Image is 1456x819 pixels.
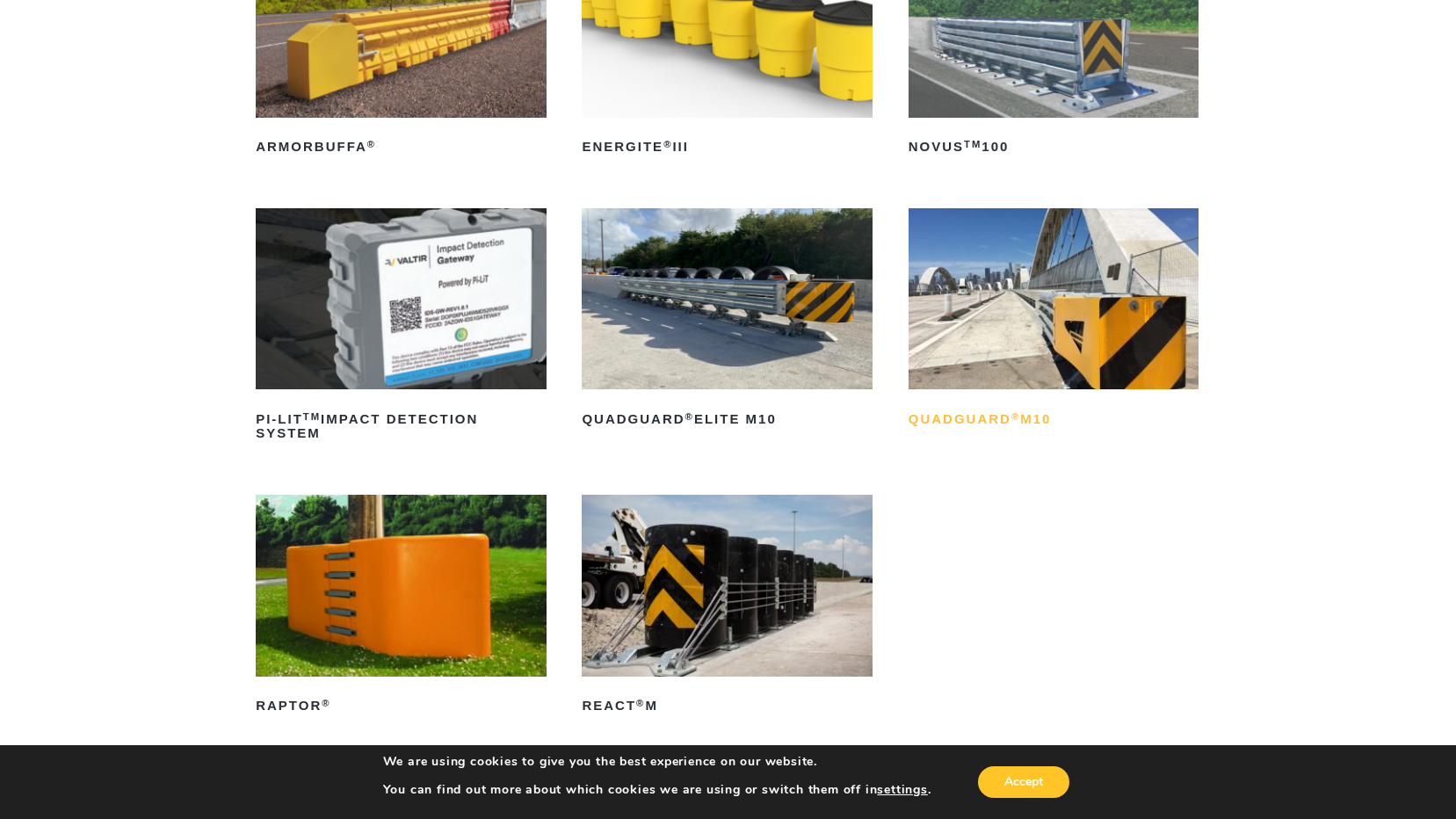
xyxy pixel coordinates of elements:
sup: ® [685,411,694,422]
h2: ArmorBuffa [256,134,546,162]
p: We are using cookies to give you the best experience on our website. [383,754,931,770]
h2: QuadGuard Elite M10 [582,405,872,433]
a: QuadGuard®M10 [909,208,1199,433]
h2: ENERGITE III [582,134,872,162]
h2: RAPTOR [256,692,546,721]
button: Accept [978,766,1069,798]
sup: TM [303,411,321,422]
a: REACT®M [582,495,872,720]
a: QuadGuard®Elite M10 [582,208,872,433]
sup: ® [1011,411,1020,422]
a: PI-LITTMImpact Detection System [256,208,546,448]
sup: ® [636,698,645,708]
h2: PI-LIT Impact Detection System [256,405,546,447]
h2: QuadGuard M10 [909,405,1199,433]
sup: TM [964,139,982,149]
h2: NOVUS 100 [909,134,1199,162]
button: settings [877,782,927,798]
a: RAPTOR® [256,495,546,720]
sup: ® [367,139,376,149]
p: You can find out more about which cookies we are using or switch them off in . [383,782,931,798]
sup: ® [663,139,672,149]
sup: ® [322,698,330,708]
h2: REACT M [582,692,872,721]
